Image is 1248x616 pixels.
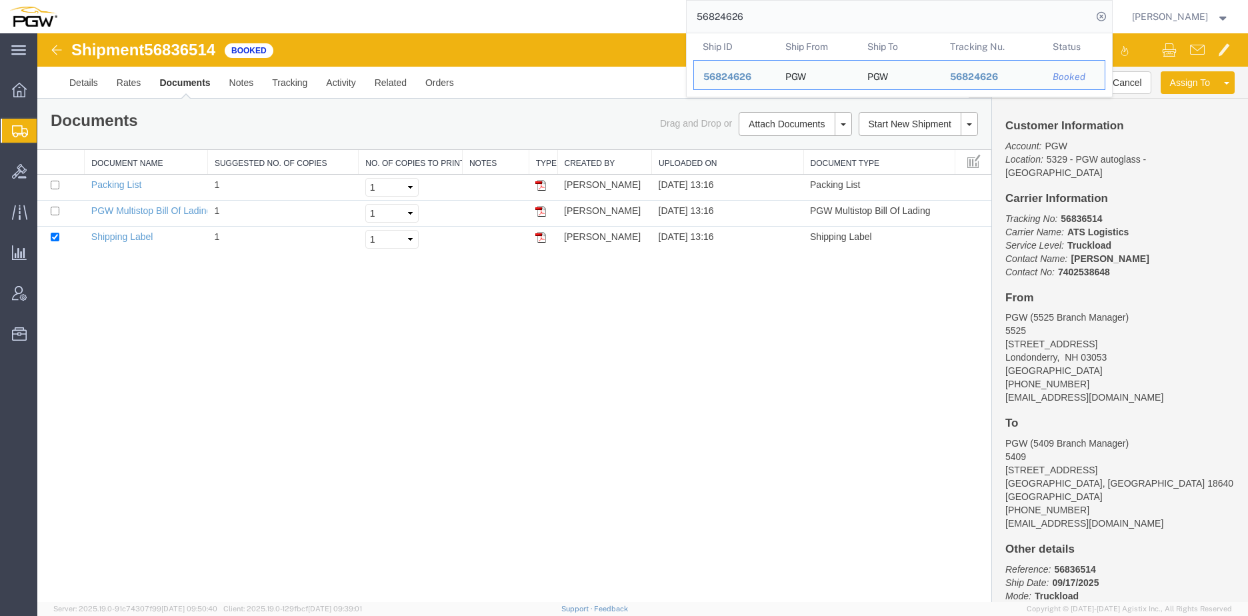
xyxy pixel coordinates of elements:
th: Ship ID [693,33,776,60]
div: PGW [785,61,805,89]
address: PGW (5525 Branch Manager) 5525 [STREET_ADDRESS] Londonderry, NH 03053 [PHONE_NUMBER] [EMAIL_ADDRE... [968,277,1197,371]
span: Drag and Drop or [623,85,695,95]
td: Shipping Label [766,193,917,219]
i: Carrier Name: [968,193,1027,204]
td: [DATE] 13:16 [615,141,766,167]
b: Truckload [997,557,1041,568]
input: Search for shipment number, reference number [687,1,1092,33]
a: Packing List [54,146,104,157]
img: pdf.gif [498,199,509,209]
span: [GEOGRAPHIC_DATA] [968,458,1065,469]
b: Truckload [1030,207,1074,217]
b: [PERSON_NAME] [1033,220,1111,231]
span: 56824626 [703,71,751,82]
td: 1 [170,193,321,219]
button: [PERSON_NAME] [1131,9,1230,25]
i: Mode: [968,557,994,568]
i: Service Level: [968,207,1027,217]
td: [PERSON_NAME] [520,141,615,167]
a: Support [561,605,595,613]
div: 56824626 [703,70,767,84]
a: Notes [183,33,226,65]
iframe: FS Legacy Container [37,33,1248,602]
td: PGW Multistop Bill Of Lading [766,167,917,193]
a: Activity [279,33,327,65]
b: 56836514 [1017,531,1058,541]
td: [DATE] 13:16 [615,167,766,193]
address: PGW (5409 Branch Manager) 5409 [STREET_ADDRESS] [GEOGRAPHIC_DATA], [GEOGRAPHIC_DATA] 18640 [PHONE... [968,403,1197,497]
h4: Other details [968,510,1197,523]
b: 09/17/2025 [1015,544,1061,555]
i: Contact No: [968,233,1017,244]
a: PGW Multistop Bill Of Lading [54,172,175,183]
div: Booked [1053,70,1095,84]
a: Shipping Label [54,198,116,209]
a: Feedback [594,605,628,613]
th: Status [1043,33,1105,60]
th: Uploaded On [615,117,766,141]
b: ATS Logistics [1030,193,1091,204]
p: 5329 - PGW autoglass - [GEOGRAPHIC_DATA] [968,106,1197,146]
a: Related [328,33,379,65]
i: Account: [968,107,1004,118]
th: Tracking Nu. [940,33,1043,60]
span: [DATE] 09:39:01 [308,605,362,613]
button: Attach Documents [701,79,797,103]
td: 1 [170,141,321,167]
a: Documents [113,33,182,65]
i: Location: [968,121,1006,131]
b: 56836514 [1023,180,1065,191]
img: logo [9,7,57,27]
button: Start New Shipment [821,79,925,103]
b: 7402538648 [1021,233,1073,244]
th: No. of Copies to Print [321,117,425,141]
td: [PERSON_NAME] [520,193,615,219]
th: Type [491,117,520,141]
img: pdf.gif [498,147,509,157]
th: Document Type [766,117,917,141]
span: [DATE] 09:50:40 [161,605,217,613]
a: Rates [70,33,113,65]
th: Ship To [858,33,941,60]
span: Copyright © [DATE]-[DATE] Agistix Inc., All Rights Reserved [1027,603,1232,615]
i: Contact Name: [968,220,1030,231]
td: [PERSON_NAME] [520,167,615,193]
button: Assign To [1123,38,1182,61]
th: Created by [520,117,615,141]
a: Orders [379,33,426,65]
h4: To [968,384,1197,397]
span: Jesse Dawson [1132,9,1208,24]
i: Tracking No: [968,180,1020,191]
h1: Documents [13,79,101,96]
h4: From [968,259,1197,271]
span: Server: 2025.19.0-91c74307f99 [53,605,217,613]
span: 56824626 [949,71,997,82]
span: Client: 2025.19.0-129fbcf [223,605,362,613]
span: [GEOGRAPHIC_DATA] [968,332,1065,343]
td: [DATE] 13:16 [615,193,766,219]
td: Packing List [766,141,917,167]
th: Notes [425,117,491,141]
span: PGW [1007,107,1029,118]
div: PGW [867,61,888,89]
i: Reference: [968,531,1013,541]
img: pdf.gif [498,173,509,183]
td: 1 [170,167,321,193]
th: Document Name [47,117,171,141]
button: Manage table columns [925,117,949,141]
th: Suggested No. of Copies [170,117,321,141]
table: Search Results [693,33,1112,97]
h4: Carrier Information [968,159,1197,172]
th: Ship From [775,33,858,60]
a: Tracking [225,33,279,65]
h4: Customer Information [968,87,1197,99]
i: Ship Date: [968,544,1011,555]
div: 56824626 [949,70,1034,84]
button: Cancel [1066,38,1114,61]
